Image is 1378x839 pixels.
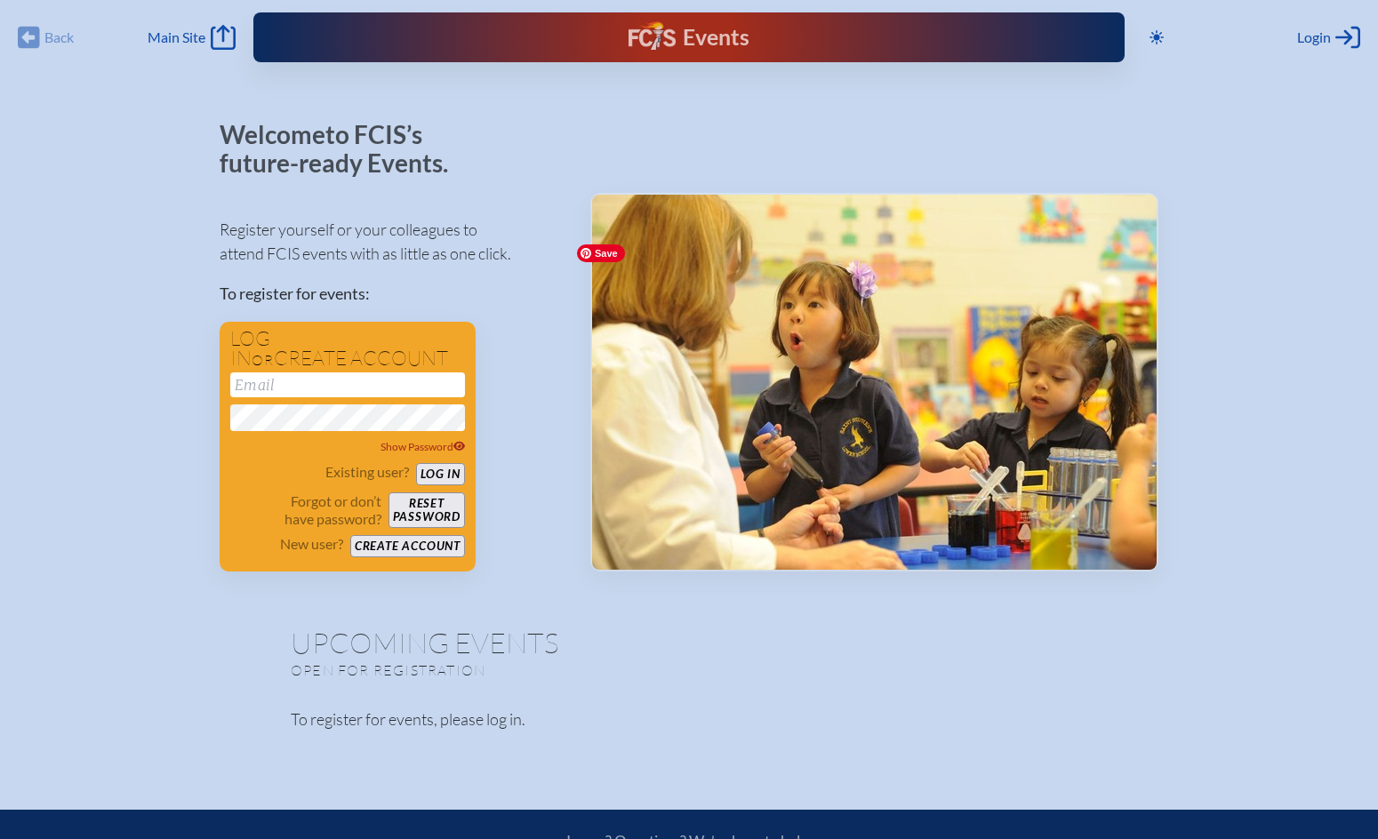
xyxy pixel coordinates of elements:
p: Forgot or don’t have password? [230,492,381,528]
h1: Upcoming Events [291,628,1087,657]
p: Register yourself or your colleagues to attend FCIS events with as little as one click. [220,218,562,266]
p: Welcome to FCIS’s future-ready Events. [220,121,469,177]
a: Main Site [148,25,235,50]
img: Events [592,195,1157,570]
h1: Log in create account [230,329,465,369]
span: Main Site [148,28,205,46]
span: or [252,351,274,369]
input: Email [230,372,465,397]
p: To register for events, please log in. [291,707,1087,731]
div: FCIS Events — Future ready [500,21,878,53]
button: Create account [350,535,465,557]
p: Open for registration [291,661,760,679]
p: To register for events: [220,282,562,306]
p: New user? [280,535,343,553]
span: Save [577,244,625,262]
span: Show Password [381,440,466,453]
span: Login [1297,28,1331,46]
button: Resetpassword [389,492,465,528]
p: Existing user? [325,463,409,481]
button: Log in [416,463,465,485]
